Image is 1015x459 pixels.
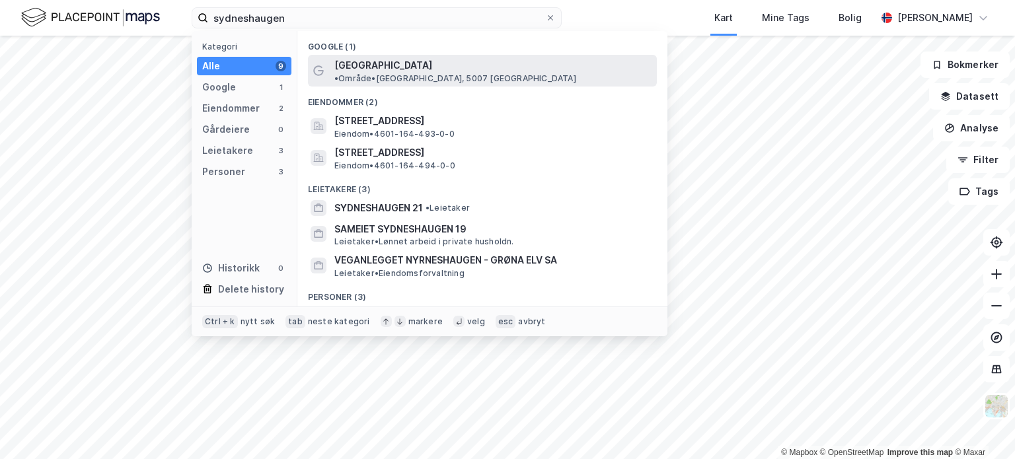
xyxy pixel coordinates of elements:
[202,315,238,328] div: Ctrl + k
[334,113,652,129] span: [STREET_ADDRESS]
[334,145,652,160] span: [STREET_ADDRESS]
[820,448,884,457] a: OpenStreetMap
[426,203,430,213] span: •
[241,316,276,327] div: nytt søk
[334,160,455,171] span: Eiendom • 4601-164-494-0-0
[276,263,286,273] div: 0
[467,316,485,327] div: velg
[202,260,260,276] div: Historikk
[202,58,220,74] div: Alle
[946,147,1010,173] button: Filter
[949,396,1015,459] div: Kontrollprogram for chat
[202,143,253,159] div: Leietakere
[334,252,652,268] span: VEGANLEGGET NYRNESHAUGEN - GRØNA ELV SA
[408,316,443,327] div: markere
[518,316,545,327] div: avbryt
[276,124,286,135] div: 0
[276,103,286,114] div: 2
[984,394,1009,419] img: Z
[948,178,1010,205] button: Tags
[949,396,1015,459] iframe: Chat Widget
[202,79,236,95] div: Google
[781,448,817,457] a: Mapbox
[921,52,1010,78] button: Bokmerker
[276,166,286,177] div: 3
[297,87,667,110] div: Eiendommer (2)
[897,10,973,26] div: [PERSON_NAME]
[839,10,862,26] div: Bolig
[308,316,370,327] div: neste kategori
[334,73,576,84] span: Område • [GEOGRAPHIC_DATA], 5007 [GEOGRAPHIC_DATA]
[929,83,1010,110] button: Datasett
[762,10,809,26] div: Mine Tags
[334,200,423,216] span: SYDNESHAUGEN 21
[426,203,470,213] span: Leietaker
[276,61,286,71] div: 9
[21,6,160,29] img: logo.f888ab2527a4732fd821a326f86c7f29.svg
[714,10,733,26] div: Kart
[202,122,250,137] div: Gårdeiere
[276,145,286,156] div: 3
[887,448,953,457] a: Improve this map
[208,8,545,28] input: Søk på adresse, matrikkel, gårdeiere, leietakere eller personer
[334,57,432,73] span: [GEOGRAPHIC_DATA]
[276,82,286,92] div: 1
[933,115,1010,141] button: Analyse
[297,281,667,305] div: Personer (3)
[496,315,516,328] div: esc
[202,164,245,180] div: Personer
[334,221,652,237] span: SAMEIET SYDNESHAUGEN 19
[202,42,291,52] div: Kategori
[297,174,667,197] div: Leietakere (3)
[334,129,455,139] span: Eiendom • 4601-164-493-0-0
[285,315,305,328] div: tab
[218,281,284,297] div: Delete history
[202,100,260,116] div: Eiendommer
[334,236,514,247] span: Leietaker • Lønnet arbeid i private husholdn.
[334,268,465,279] span: Leietaker • Eiendomsforvaltning
[334,73,338,83] span: •
[297,31,667,55] div: Google (1)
